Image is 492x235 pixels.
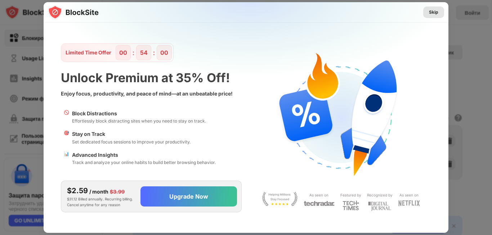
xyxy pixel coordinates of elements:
[262,192,298,206] img: light-stay-focus.svg
[367,192,393,199] div: Recognized by
[368,200,391,212] img: light-digital-journal.svg
[304,200,335,207] img: light-techradar.svg
[72,151,216,159] div: Advanced Insights
[399,192,419,199] div: As seen on
[343,200,359,210] img: light-techtimes.svg
[169,193,208,200] div: Upgrade Now
[340,192,361,199] div: Featured by
[67,185,88,196] div: $2.59
[309,192,328,199] div: As seen on
[64,151,69,166] div: 📊
[429,9,438,16] div: Skip
[67,185,135,208] div: $31.12 Billed annually. Recurring billing. Cancel anytime for any reason
[72,159,216,166] div: Track and analyze your online habits to build better browsing behavior.
[110,188,125,196] div: $3.99
[398,200,420,206] img: light-netflix.svg
[48,2,453,145] img: gradient.svg
[89,188,108,196] div: / month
